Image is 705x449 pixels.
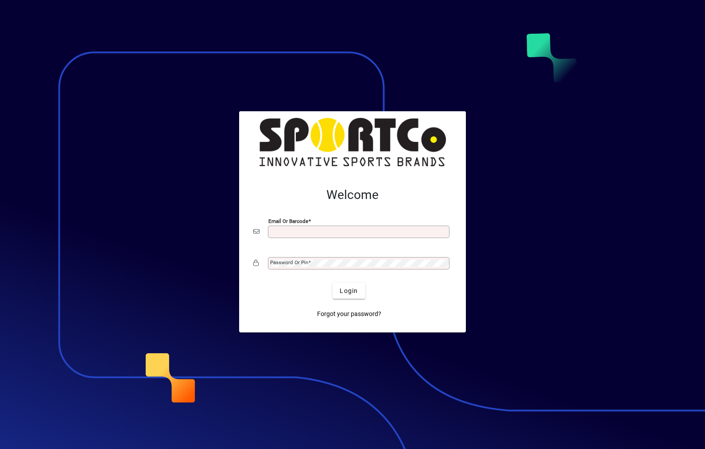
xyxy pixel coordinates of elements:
button: Login [333,283,365,299]
mat-label: Password or Pin [270,259,308,265]
span: Login [340,286,358,296]
mat-label: Email or Barcode [268,218,308,224]
h2: Welcome [253,187,452,203]
a: Forgot your password? [314,306,385,322]
span: Forgot your password? [317,309,381,319]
